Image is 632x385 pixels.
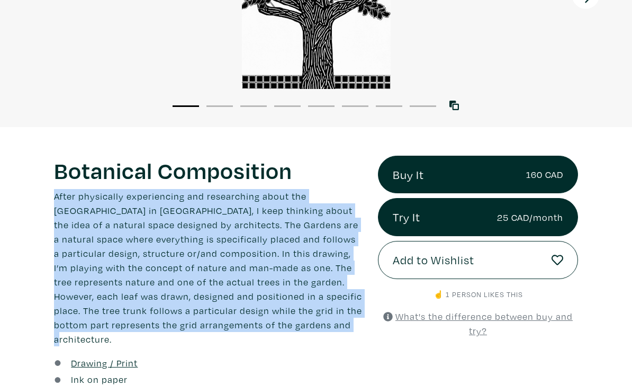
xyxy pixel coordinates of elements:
button: 7 of 8 [376,105,402,107]
a: Drawing / Print [71,356,138,370]
span: Add to Wishlist [393,251,474,269]
button: 6 of 8 [342,105,368,107]
h1: Botanical Composition [54,156,362,184]
p: After physically experiencing and researching about the [GEOGRAPHIC_DATA] in [GEOGRAPHIC_DATA], I... [54,189,362,346]
button: 2 of 8 [206,105,233,107]
small: 160 CAD [526,167,563,182]
a: Buy It160 CAD [378,156,578,194]
u: Drawing / Print [71,357,138,369]
button: 8 of 8 [410,105,436,107]
button: 4 of 8 [274,105,301,107]
button: 5 of 8 [308,105,335,107]
a: What's the difference between buy and try? [383,310,573,337]
button: Add to Wishlist [378,241,578,279]
u: What's the difference between buy and try? [395,310,573,337]
a: Try It25 CAD/month [378,198,578,236]
button: 3 of 8 [240,105,267,107]
p: ☝️ 1 person likes this [378,289,578,300]
small: 25 CAD/month [497,210,563,225]
button: 1 of 8 [173,105,199,107]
